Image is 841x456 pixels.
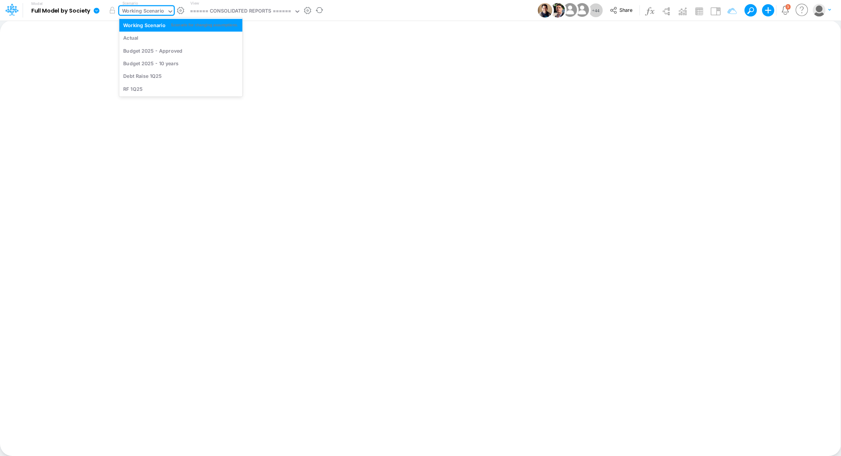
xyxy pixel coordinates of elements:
[592,8,600,13] span: + 44
[123,34,138,42] div: Actual
[31,2,43,6] label: Model
[606,5,638,16] button: Share
[123,73,162,80] div: Debt Raise 1Q25
[31,8,90,15] b: Full Model by Society
[123,47,182,54] div: Budget 2025 - Approved
[781,6,790,15] a: Notifications
[122,7,164,16] div: Working Scenario
[561,2,579,19] img: User Image Icon
[123,21,166,29] div: Working Scenario
[171,22,238,28] div: Scenario for changing assumptions.
[122,0,138,6] label: Scenario
[538,3,552,18] img: User Image Icon
[190,7,291,16] div: ====== CONSOLIDATED REPORTS ======
[619,7,632,13] span: Share
[190,0,199,6] label: View
[787,5,789,8] div: 3 unread items
[123,85,142,92] div: RF 1Q25
[123,60,178,67] div: Budget 2025 - 10 years
[573,2,590,19] img: User Image Icon
[550,3,565,18] img: User Image Icon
